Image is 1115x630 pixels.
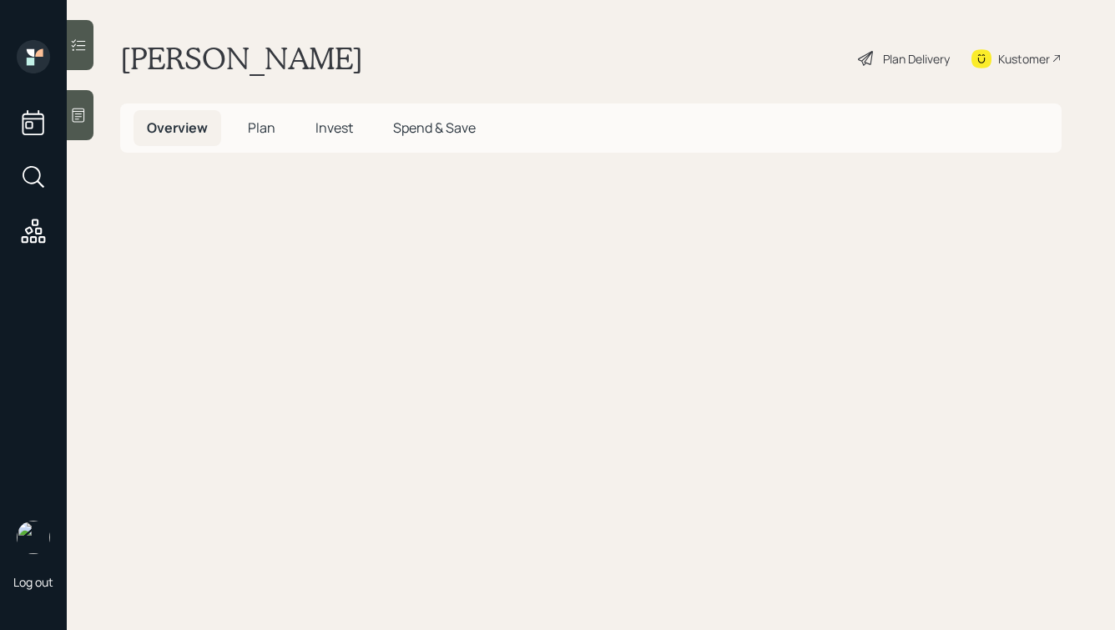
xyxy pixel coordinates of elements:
[147,118,208,137] span: Overview
[315,118,353,137] span: Invest
[13,574,53,590] div: Log out
[998,50,1050,68] div: Kustomer
[393,118,476,137] span: Spend & Save
[120,40,363,77] h1: [PERSON_NAME]
[248,118,275,137] span: Plan
[17,521,50,554] img: hunter_neumayer.jpg
[883,50,950,68] div: Plan Delivery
